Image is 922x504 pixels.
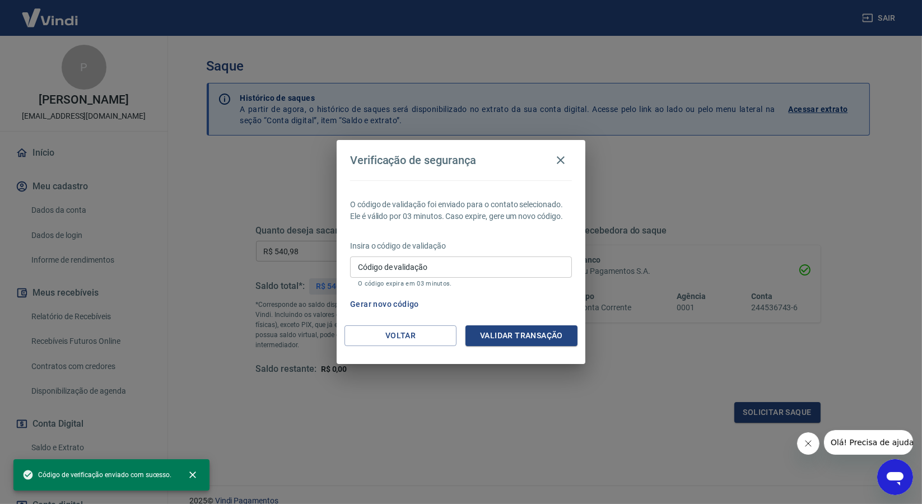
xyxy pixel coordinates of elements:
[22,469,171,480] span: Código de verificação enviado com sucesso.
[7,8,94,17] span: Olá! Precisa de ajuda?
[877,459,913,495] iframe: Botão para abrir a janela de mensagens
[180,463,205,487] button: close
[465,325,578,346] button: Validar transação
[824,430,913,455] iframe: Mensagem da empresa
[358,280,564,287] p: O código expira em 03 minutos.
[350,153,476,167] h4: Verificação de segurança
[344,325,457,346] button: Voltar
[797,432,819,455] iframe: Fechar mensagem
[350,199,572,222] p: O código de validação foi enviado para o contato selecionado. Ele é válido por 03 minutos. Caso e...
[350,240,572,252] p: Insira o código de validação
[346,294,423,315] button: Gerar novo código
